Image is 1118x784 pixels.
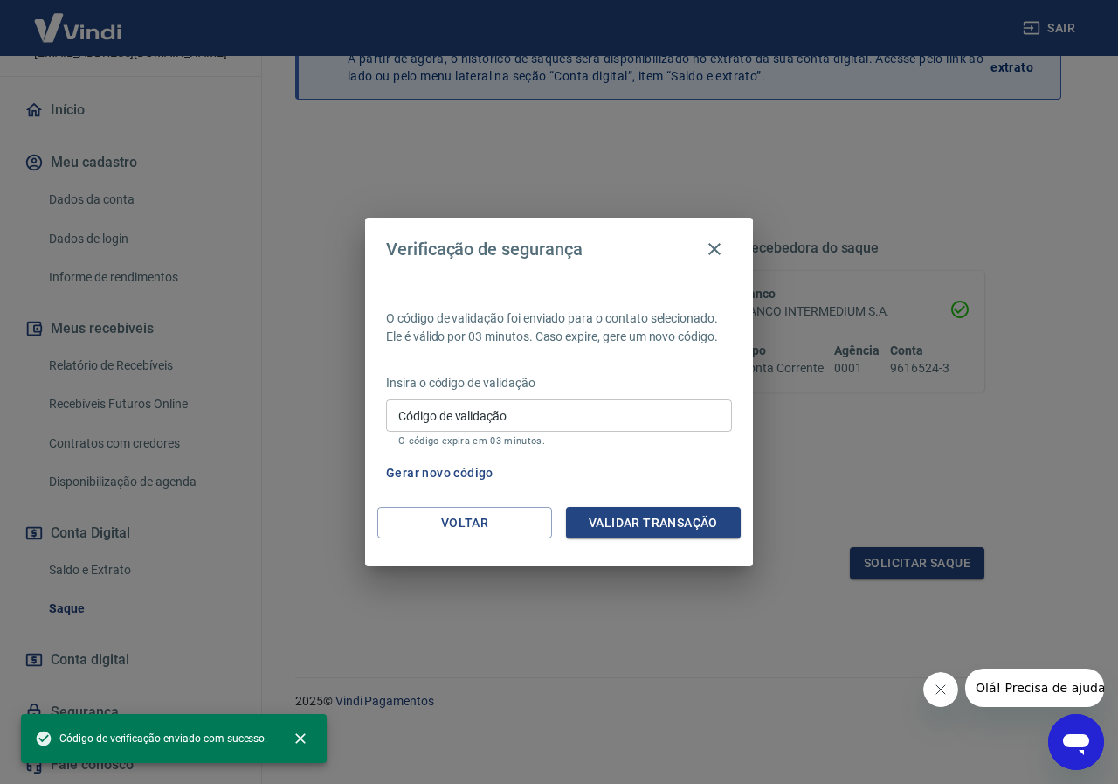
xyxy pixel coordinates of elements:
span: Código de verificação enviado com sucesso. [35,730,267,747]
h4: Verificação de segurança [386,239,583,260]
button: close [281,719,320,758]
button: Voltar [377,507,552,539]
button: Gerar novo código [379,457,500,489]
button: Validar transação [566,507,741,539]
p: O código de validação foi enviado para o contato selecionado. Ele é válido por 03 minutos. Caso e... [386,309,732,346]
iframe: Mensagem da empresa [965,669,1104,707]
p: Insira o código de validação [386,374,732,392]
iframe: Fechar mensagem [923,672,958,707]
p: O código expira em 03 minutos. [398,435,720,447]
span: Olá! Precisa de ajuda? [10,12,147,26]
iframe: Botão para abrir a janela de mensagens [1048,714,1104,770]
